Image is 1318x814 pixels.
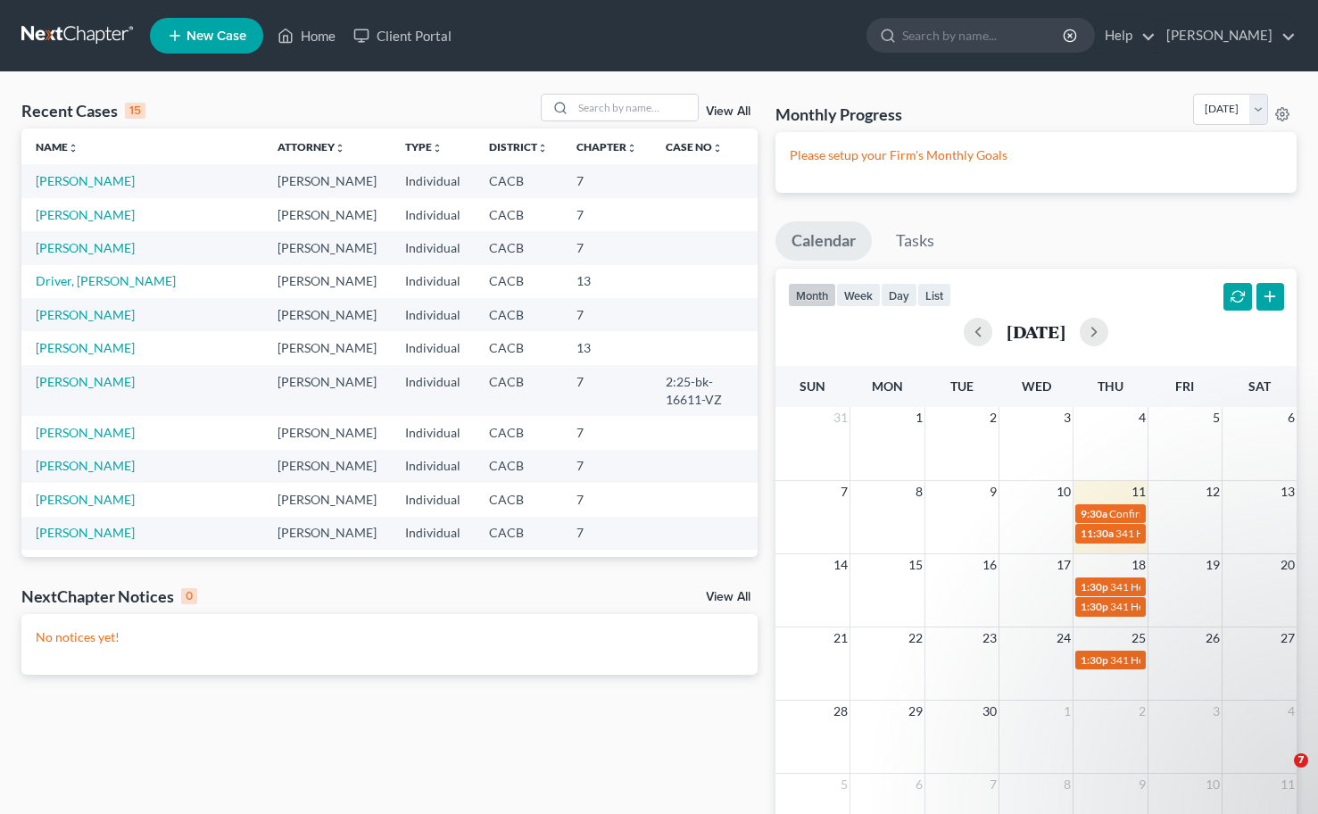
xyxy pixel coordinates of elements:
[950,378,974,394] span: Tue
[562,331,651,364] td: 13
[775,104,902,125] h3: Monthly Progress
[391,231,475,264] td: Individual
[988,407,999,428] span: 2
[981,554,999,576] span: 16
[1279,554,1297,576] span: 20
[562,365,651,416] td: 7
[562,298,651,331] td: 7
[1286,407,1297,428] span: 6
[1081,507,1107,520] span: 9:30a
[36,240,135,255] a: [PERSON_NAME]
[263,450,391,483] td: [PERSON_NAME]
[475,231,562,264] td: CACB
[907,554,924,576] span: 15
[391,198,475,231] td: Individual
[36,340,135,355] a: [PERSON_NAME]
[263,483,391,516] td: [PERSON_NAME]
[36,140,79,154] a: Nameunfold_more
[1055,554,1073,576] span: 17
[1022,378,1051,394] span: Wed
[832,701,850,722] span: 28
[391,365,475,416] td: Individual
[1175,378,1194,394] span: Fri
[872,378,903,394] span: Mon
[36,525,135,540] a: [PERSON_NAME]
[988,481,999,503] span: 9
[263,550,391,601] td: [PERSON_NAME]
[1130,481,1148,503] span: 11
[489,140,548,154] a: Districtunfold_more
[562,265,651,298] td: 13
[1130,554,1148,576] span: 18
[981,627,999,649] span: 23
[36,173,135,188] a: [PERSON_NAME]
[475,517,562,550] td: CACB
[880,221,950,261] a: Tasks
[187,29,246,43] span: New Case
[344,20,460,52] a: Client Portal
[1062,407,1073,428] span: 3
[832,627,850,649] span: 21
[562,517,651,550] td: 7
[1055,627,1073,649] span: 24
[1110,580,1270,594] span: 341 Hearing for [PERSON_NAME]
[712,143,723,154] i: unfold_more
[391,164,475,197] td: Individual
[475,298,562,331] td: CACB
[36,207,135,222] a: [PERSON_NAME]
[907,701,924,722] span: 29
[706,591,750,603] a: View All
[1279,481,1297,503] span: 13
[263,331,391,364] td: [PERSON_NAME]
[475,416,562,449] td: CACB
[1130,627,1148,649] span: 25
[651,365,758,416] td: 2:25-bk-16611-VZ
[1137,774,1148,795] span: 9
[800,378,825,394] span: Sun
[21,586,197,607] div: NextChapter Notices
[263,416,391,449] td: [PERSON_NAME]
[181,588,197,604] div: 0
[391,265,475,298] td: Individual
[36,628,743,646] p: No notices yet!
[391,298,475,331] td: Individual
[988,774,999,795] span: 7
[1204,554,1222,576] span: 19
[881,283,917,307] button: day
[839,481,850,503] span: 7
[391,331,475,364] td: Individual
[902,19,1065,52] input: Search by name...
[391,550,475,601] td: Individual
[263,517,391,550] td: [PERSON_NAME]
[1137,407,1148,428] span: 4
[125,103,145,119] div: 15
[68,143,79,154] i: unfold_more
[1157,20,1296,52] a: [PERSON_NAME]
[475,365,562,416] td: CACB
[36,374,135,389] a: [PERSON_NAME]
[391,450,475,483] td: Individual
[263,231,391,264] td: [PERSON_NAME]
[1110,600,1270,613] span: 341 Hearing for [PERSON_NAME]
[836,283,881,307] button: week
[1204,481,1222,503] span: 12
[576,140,637,154] a: Chapterunfold_more
[1081,527,1114,540] span: 11:30a
[263,164,391,197] td: [PERSON_NAME]
[626,143,637,154] i: unfold_more
[562,483,651,516] td: 7
[1081,600,1108,613] span: 1:30p
[914,407,924,428] span: 1
[1098,378,1123,394] span: Thu
[1257,753,1300,796] iframe: Intercom live chat
[1115,527,1275,540] span: 341 Hearing for [PERSON_NAME]
[832,554,850,576] span: 14
[839,774,850,795] span: 5
[475,164,562,197] td: CACB
[269,20,344,52] a: Home
[1211,407,1222,428] span: 5
[391,416,475,449] td: Individual
[36,425,135,440] a: [PERSON_NAME]
[1081,580,1108,594] span: 1:30p
[432,143,443,154] i: unfold_more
